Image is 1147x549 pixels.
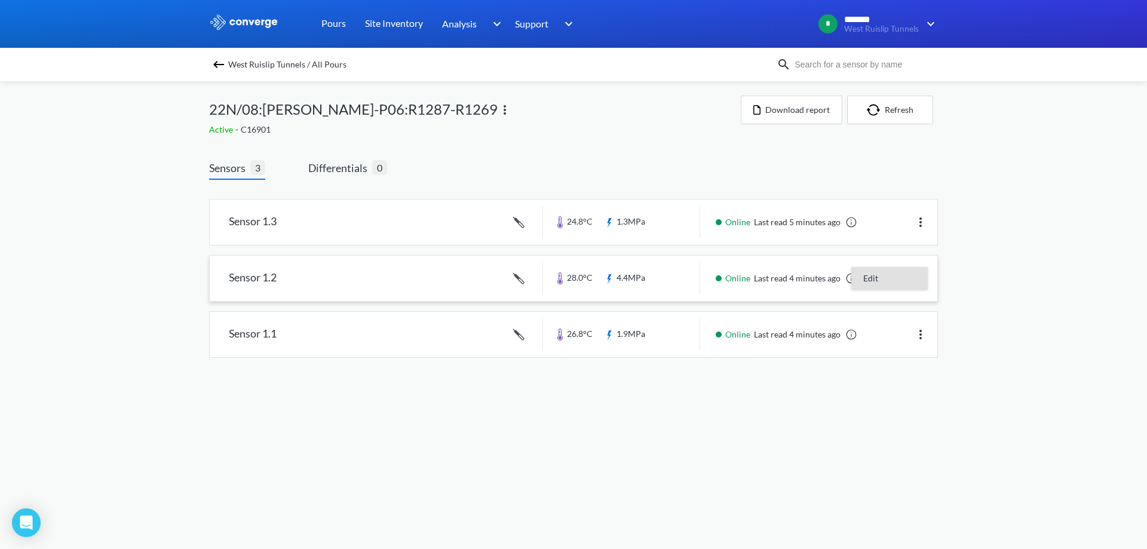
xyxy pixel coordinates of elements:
[847,96,933,124] button: Refresh
[211,57,226,72] img: backspace.svg
[851,267,928,290] div: Edit
[308,160,372,176] span: Differentials
[209,14,278,30] img: logo_ewhite.svg
[228,56,346,73] span: West Ruislip Tunnels / All Pours
[209,123,741,136] div: C16901
[919,17,938,31] img: downArrow.svg
[557,17,576,31] img: downArrow.svg
[777,57,791,72] img: icon-search.svg
[250,160,265,175] span: 3
[209,124,235,134] span: Active
[209,160,250,176] span: Sensors
[442,16,477,31] span: Analysis
[913,327,928,342] img: more.svg
[913,215,928,229] img: more.svg
[498,103,512,117] img: more.svg
[844,24,919,33] span: West Ruislip Tunnels
[791,58,936,71] input: Search for a sensor by name
[209,98,498,121] span: 22N/08:[PERSON_NAME]-P06:R1287-R1269
[12,508,41,537] div: Open Intercom Messenger
[372,160,387,175] span: 0
[515,16,548,31] span: Support
[741,96,842,124] button: Download report
[485,17,504,31] img: downArrow.svg
[235,124,241,134] span: -
[753,105,760,115] img: icon-file.svg
[867,104,885,116] img: icon-refresh.svg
